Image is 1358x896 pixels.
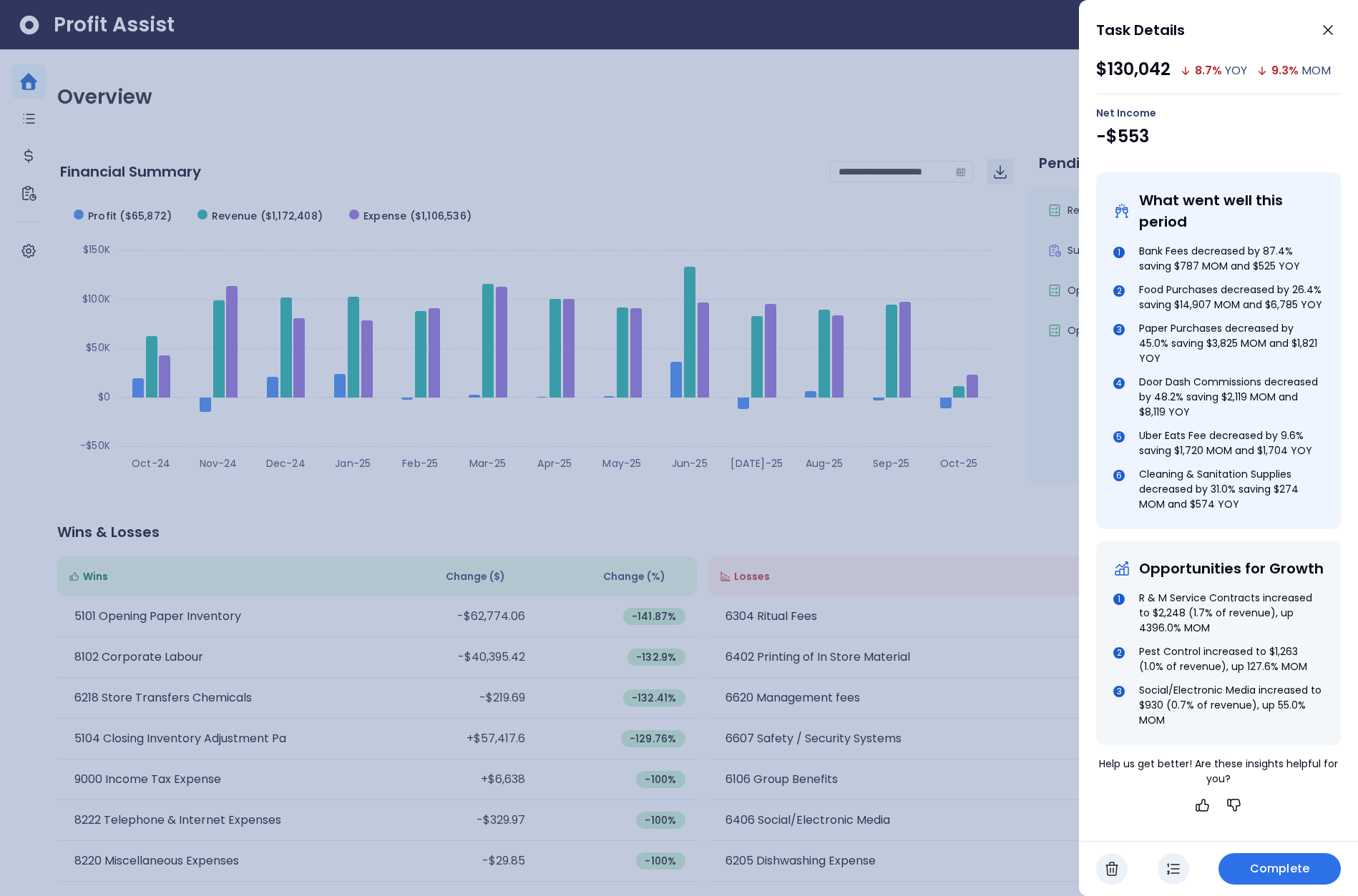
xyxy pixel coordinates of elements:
[1113,285,1125,297] div: 2
[1096,56,1171,82] div: $130,042
[1096,757,1341,787] div: Help us get better! Are these insights helpful for you?
[1271,62,1299,79] div: 9.3 %
[1096,124,1149,149] div: -$553
[1139,375,1324,420] div: Door Dash Commissions decreased by 48.2% saving $2,119 MOM and $8,119 YOY
[1113,470,1125,481] div: 6
[1113,324,1125,335] div: 3
[1113,378,1125,389] div: 4
[1113,594,1125,605] div: 1
[1139,558,1324,579] div: Opportunities for Growth
[1218,853,1341,885] button: Complete
[1195,62,1222,79] div: 8.7 %
[1096,106,1341,121] div: Net Income
[1113,647,1125,659] div: 2
[1113,247,1125,258] div: 1
[1139,189,1324,232] div: What went well this period
[1139,428,1324,458] div: Uber Eats Fee decreased by 9.6% saving $1,720 MOM and $1,704 YOY
[1139,591,1324,636] div: R & M Service Contracts increased to $2,248 (1.7% of revenue), up 4396.0% MOM
[1139,321,1324,366] div: Paper Purchases decreased by 45.0% saving $3,825 MOM and $1,821 YOY
[1139,467,1324,512] div: Cleaning & Sanitation Supplies decreased by 31.0% saving $274 MOM and $574 YOY
[1139,683,1324,728] div: Social/Electronic Media increased to $930 (0.7% of revenue), up 55.0% MOM
[1225,62,1247,79] div: YOY
[1096,19,1304,41] div: Task Details
[1250,860,1309,877] span: Complete
[1301,62,1331,79] div: MOM
[1139,282,1324,312] div: Food Purchases decreased by 26.4% saving $14,907 MOM and $6,785 YOY
[1113,431,1125,443] div: 5
[1113,686,1125,697] div: 3
[1139,644,1324,674] div: Pest Control increased to $1,263 (1.0% of revenue), up 127.6% MOM
[1139,244,1324,274] div: Bank Fees decreased by 87.4% saving $787 MOM and $525 YOY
